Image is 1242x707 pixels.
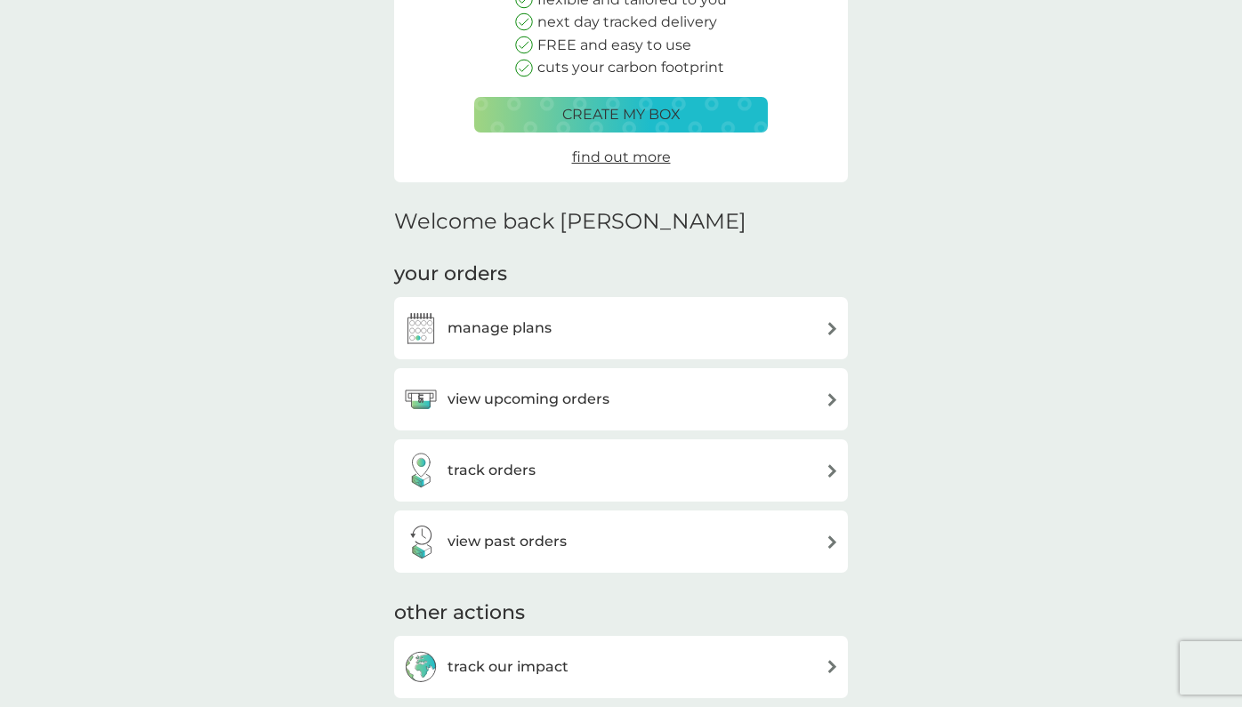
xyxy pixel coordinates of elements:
h3: your orders [394,261,507,288]
h3: view past orders [448,530,567,553]
img: arrow right [826,464,839,478]
img: arrow right [826,322,839,335]
button: create my box [474,97,768,133]
p: FREE and easy to use [537,34,691,57]
p: next day tracked delivery [537,11,717,34]
h3: other actions [394,599,525,627]
p: cuts your carbon footprint [537,56,724,79]
img: arrow right [826,393,839,406]
p: create my box [562,103,681,126]
h3: view upcoming orders [448,388,609,411]
a: find out more [572,146,671,169]
img: arrow right [826,535,839,549]
h2: Welcome back [PERSON_NAME] [394,209,746,235]
span: find out more [572,149,671,165]
h3: track orders [448,459,536,482]
img: arrow right [826,660,839,673]
h3: manage plans [448,317,552,340]
h3: track our impact [448,655,569,679]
